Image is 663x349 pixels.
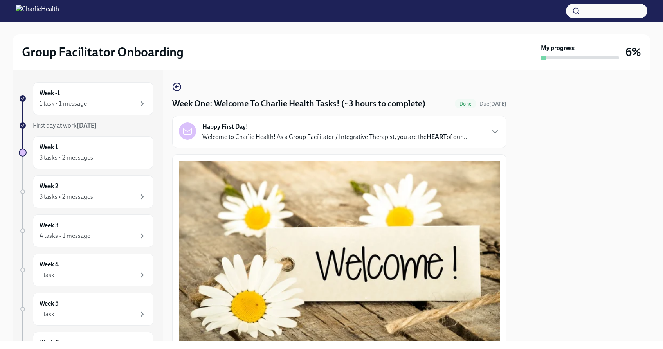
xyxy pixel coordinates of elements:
[479,100,506,108] span: September 15th, 2025 10:00
[40,338,59,347] h6: Week 6
[40,89,60,97] h6: Week -1
[19,214,153,247] a: Week 34 tasks • 1 message
[202,122,248,131] strong: Happy First Day!
[40,260,59,269] h6: Week 4
[33,122,97,129] span: First day at work
[40,99,87,108] div: 1 task • 1 message
[202,133,467,141] p: Welcome to Charlie Health! As a Group Facilitator / Integrative Therapist, you are the of our...
[77,122,97,129] strong: [DATE]
[22,44,184,60] h2: Group Facilitator Onboarding
[40,271,54,279] div: 1 task
[40,153,93,162] div: 3 tasks • 2 messages
[19,175,153,208] a: Week 23 tasks • 2 messages
[16,5,59,17] img: CharlieHealth
[541,44,575,52] strong: My progress
[19,293,153,326] a: Week 51 task
[427,133,447,140] strong: HEART
[40,232,90,240] div: 4 tasks • 1 message
[479,101,506,107] span: Due
[489,101,506,107] strong: [DATE]
[19,82,153,115] a: Week -11 task • 1 message
[40,192,93,201] div: 3 tasks • 2 messages
[625,45,641,59] h3: 6%
[40,310,54,318] div: 1 task
[40,143,58,151] h6: Week 1
[40,182,58,191] h6: Week 2
[40,299,59,308] h6: Week 5
[19,136,153,169] a: Week 13 tasks • 2 messages
[19,121,153,130] a: First day at work[DATE]
[455,101,476,107] span: Done
[172,98,425,110] h4: Week One: Welcome To Charlie Health Tasks! (~3 hours to complete)
[19,254,153,286] a: Week 41 task
[40,221,59,230] h6: Week 3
